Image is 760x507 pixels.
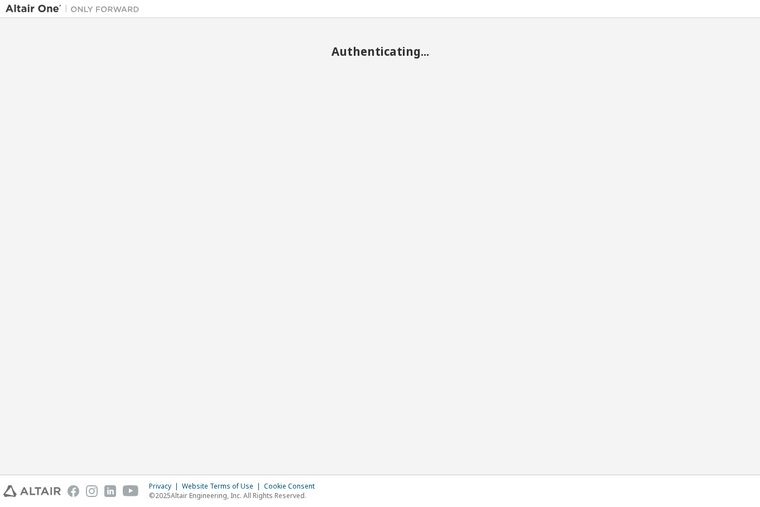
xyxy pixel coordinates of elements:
[68,485,79,497] img: facebook.svg
[149,491,321,500] p: © 2025 Altair Engineering, Inc. All Rights Reserved.
[149,482,182,491] div: Privacy
[6,3,145,15] img: Altair One
[182,482,264,491] div: Website Terms of Use
[123,485,139,497] img: youtube.svg
[264,482,321,491] div: Cookie Consent
[104,485,116,497] img: linkedin.svg
[86,485,98,497] img: instagram.svg
[3,485,61,497] img: altair_logo.svg
[6,44,754,59] h2: Authenticating...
